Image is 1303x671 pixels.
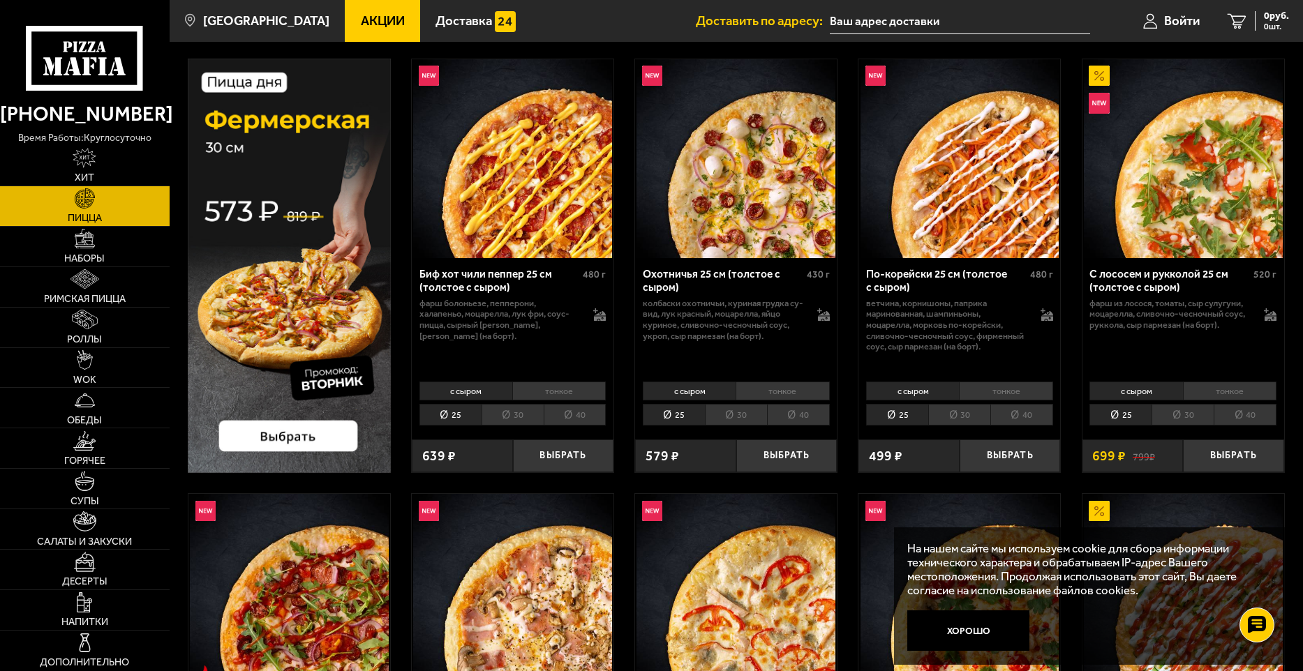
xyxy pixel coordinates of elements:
[861,59,1059,258] img: По-корейски 25 см (толстое с сыром)
[865,501,886,521] img: Новинка
[195,501,216,521] img: Новинка
[203,15,329,28] span: [GEOGRAPHIC_DATA]
[67,335,102,345] span: Роллы
[858,59,1060,258] a: НовинкаПо-корейски 25 см (толстое с сыром)
[643,382,736,401] li: с сыром
[583,269,606,280] span: 480 г
[869,449,902,462] span: 499 ₽
[642,66,662,86] img: Новинка
[635,59,837,258] a: НовинкаОхотничья 25 см (толстое с сыром)
[736,439,837,473] button: Выбрать
[907,541,1263,598] p: На нашем сайте мы используем cookie для сбора информации технического характера и обрабатываем IP...
[636,59,835,258] img: Охотничья 25 см (толстое с сыром)
[865,66,886,86] img: Новинка
[736,382,829,401] li: тонкое
[907,610,1029,651] button: Хорошо
[44,294,126,304] span: Римская пицца
[1264,22,1289,31] span: 0 шт.
[643,268,803,294] div: Охотничья 25 см (толстое с сыром)
[62,577,107,587] span: Десерты
[40,658,129,668] span: Дополнительно
[64,456,105,466] span: Горячее
[413,59,612,258] img: Биф хот чили пеппер 25 см (толстое с сыром)
[1133,449,1155,462] s: 799 ₽
[68,213,102,223] span: Пицца
[482,404,544,425] li: 30
[1092,449,1126,462] span: 699 ₽
[495,11,515,31] img: 15daf4d41897b9f0e9f617042186c801.svg
[64,254,105,264] span: Наборы
[959,382,1052,401] li: тонкое
[419,404,482,425] li: 25
[422,449,456,462] span: 639 ₽
[1183,382,1276,401] li: тонкое
[419,501,439,521] img: Новинка
[70,497,99,506] span: Супы
[1253,269,1276,280] span: 520 г
[67,416,102,425] span: Обеды
[1084,59,1283,258] img: С лососем и рукколой 25 см (толстое с сыром)
[37,537,132,547] span: Салаты и закуски
[696,15,830,28] span: Доставить по адресу:
[75,173,94,183] span: Хит
[513,439,614,473] button: Выбрать
[642,501,662,521] img: Новинка
[705,404,767,425] li: 30
[866,298,1027,352] p: ветчина, корнишоны, паприка маринованная, шампиньоны, моцарелла, морковь по-корейски, сливочно-че...
[1183,439,1284,473] button: Выбрать
[830,8,1090,34] input: Ваш адрес доставки
[1152,404,1214,425] li: 30
[643,298,803,341] p: колбаски охотничьи, куриная грудка су-вид, лук красный, моцарелла, яйцо куриное, сливочно-чесночн...
[866,268,1027,294] div: По-корейски 25 см (толстое с сыром)
[990,404,1053,425] li: 40
[1089,382,1182,401] li: с сыром
[419,66,439,86] img: Новинка
[1214,404,1276,425] li: 40
[646,449,679,462] span: 579 ₽
[1030,269,1053,280] span: 480 г
[928,404,990,425] li: 30
[1089,298,1250,331] p: фарш из лосося, томаты, сыр сулугуни, моцарелла, сливочно-чесночный соус, руккола, сыр пармезан (...
[1089,501,1109,521] img: Акционный
[61,617,108,627] span: Напитки
[1089,66,1109,86] img: Акционный
[419,298,580,341] p: фарш болоньезе, пепперони, халапеньо, моцарелла, лук фри, соус-пицца, сырный [PERSON_NAME], [PERS...
[1089,268,1250,294] div: С лососем и рукколой 25 см (толстое с сыром)
[419,268,580,294] div: Биф хот чили пеппер 25 см (толстое с сыром)
[866,382,959,401] li: с сыром
[1082,59,1284,258] a: АкционныйНовинкаС лососем и рукколой 25 см (толстое с сыром)
[419,382,512,401] li: с сыром
[960,439,1061,473] button: Выбрать
[544,404,606,425] li: 40
[1164,15,1200,28] span: Войти
[512,382,606,401] li: тонкое
[643,404,705,425] li: 25
[1089,404,1152,425] li: 25
[412,59,613,258] a: НовинкаБиф хот чили пеппер 25 см (толстое с сыром)
[435,15,492,28] span: Доставка
[361,15,405,28] span: Акции
[807,269,830,280] span: 430 г
[1089,93,1109,113] img: Новинка
[767,404,830,425] li: 40
[73,375,96,385] span: WOK
[1264,11,1289,21] span: 0 руб.
[866,404,928,425] li: 25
